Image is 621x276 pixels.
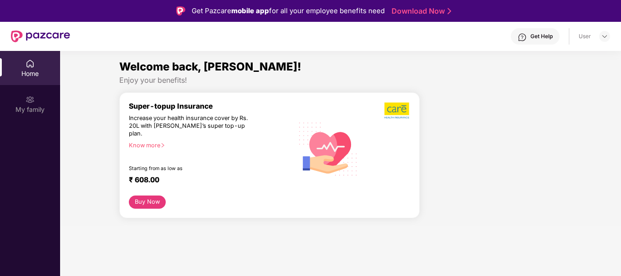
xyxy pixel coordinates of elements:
div: Enjoy your benefits! [119,75,562,85]
img: Stroke [448,6,451,16]
img: svg+xml;base64,PHN2ZyBpZD0iSG9tZSIgeG1sbnM9Imh0dHA6Ly93d3cudzMub3JnLzIwMDAvc3ZnIiB3aWR0aD0iMjAiIG... [25,59,35,68]
div: Super-topup Insurance [129,102,293,110]
div: Get Help [530,33,553,40]
span: Welcome back, [PERSON_NAME]! [119,60,301,73]
button: Buy Now [129,196,166,209]
img: svg+xml;base64,PHN2ZyBpZD0iSGVscC0zMngzMiIgeG1sbnM9Imh0dHA6Ly93d3cudzMub3JnLzIwMDAvc3ZnIiB3aWR0aD... [518,33,527,42]
span: right [160,143,165,148]
img: svg+xml;base64,PHN2ZyBpZD0iRHJvcGRvd24tMzJ4MzIiIHhtbG5zPSJodHRwOi8vd3d3LnczLm9yZy8yMDAwL3N2ZyIgd2... [601,33,608,40]
a: Download Now [392,6,448,16]
img: svg+xml;base64,PHN2ZyB3aWR0aD0iMjAiIGhlaWdodD0iMjAiIHZpZXdCb3g9IjAgMCAyMCAyMCIgZmlsbD0ibm9uZSIgeG... [25,95,35,104]
img: Logo [176,6,185,15]
div: Starting from as low as [129,166,255,172]
div: Get Pazcare for all your employee benefits need [192,5,385,16]
strong: mobile app [231,6,269,15]
div: User [579,33,591,40]
img: b5dec4f62d2307b9de63beb79f102df3.png [384,102,410,119]
img: svg+xml;base64,PHN2ZyB4bWxucz0iaHR0cDovL3d3dy53My5vcmcvMjAwMC9zdmciIHhtbG5zOnhsaW5rPSJodHRwOi8vd3... [293,113,364,184]
div: Increase your health insurance cover by Rs. 20L with [PERSON_NAME]’s super top-up plan. [129,115,254,138]
div: ₹ 608.00 [129,176,284,186]
img: New Pazcare Logo [11,30,70,42]
div: Know more [129,142,288,148]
